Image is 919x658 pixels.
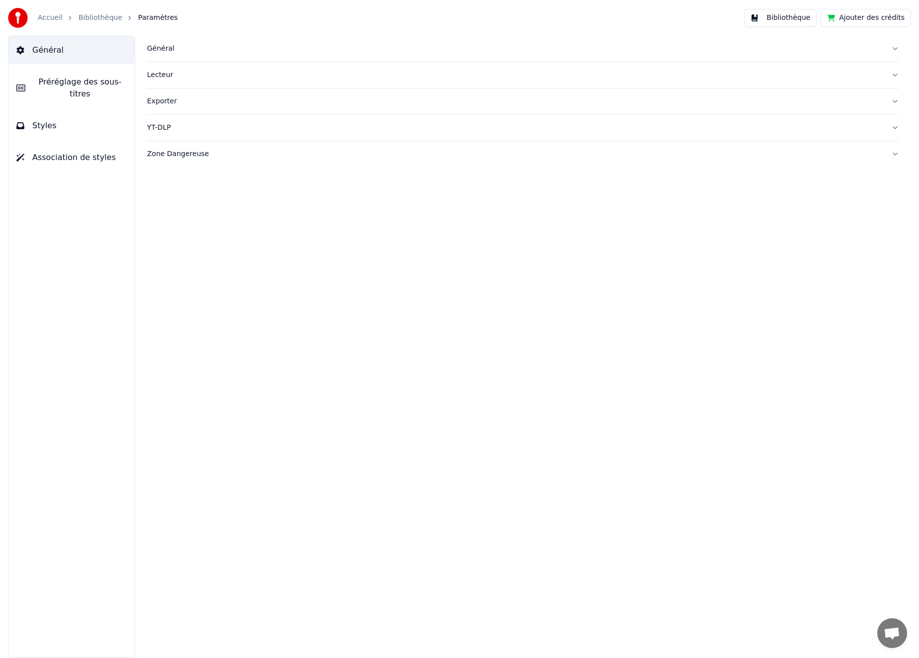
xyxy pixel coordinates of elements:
[147,70,883,80] div: Lecteur
[147,44,883,54] div: Général
[821,9,911,27] button: Ajouter des crédits
[147,96,883,106] div: Exporter
[38,13,63,23] a: Accueil
[877,618,907,648] a: Ouvrir le chat
[8,8,28,28] img: youka
[147,62,899,88] button: Lecteur
[138,13,178,23] span: Paramètres
[32,120,57,132] span: Styles
[78,13,122,23] a: Bibliothèque
[147,149,883,159] div: Zone Dangereuse
[32,44,64,56] span: Général
[8,68,135,108] button: Préréglage des sous-titres
[147,141,899,167] button: Zone Dangereuse
[147,88,899,114] button: Exporter
[147,36,899,62] button: Général
[38,13,178,23] nav: breadcrumb
[147,123,883,133] div: YT-DLP
[744,9,817,27] button: Bibliothèque
[33,76,127,100] span: Préréglage des sous-titres
[8,36,135,64] button: Général
[8,112,135,140] button: Styles
[32,152,116,164] span: Association de styles
[147,115,899,141] button: YT-DLP
[8,144,135,171] button: Association de styles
